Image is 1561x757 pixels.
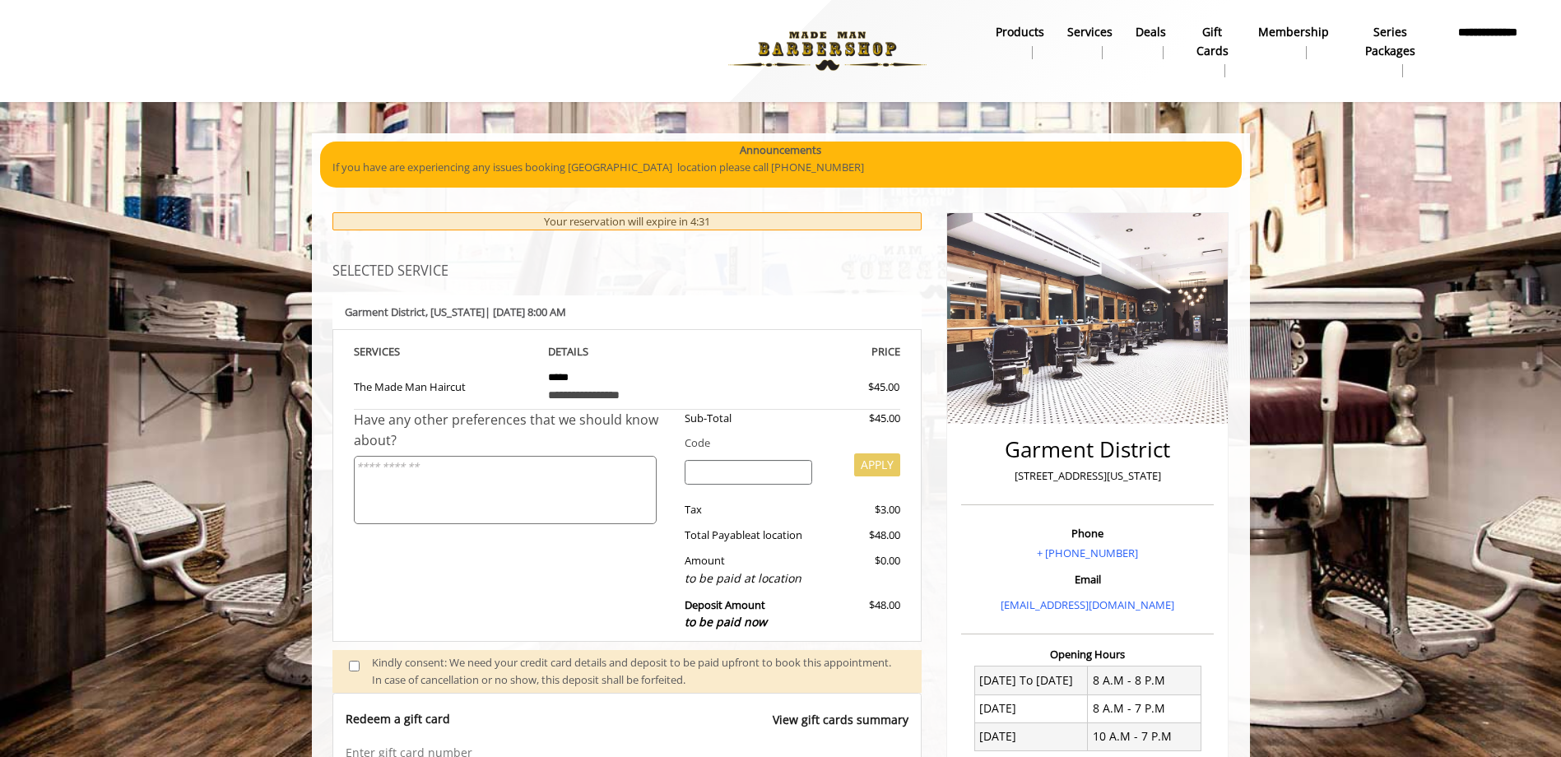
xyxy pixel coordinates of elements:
b: Membership [1258,23,1329,41]
b: Deposit Amount [685,597,767,630]
div: Sub-Total [672,410,825,427]
b: gift cards [1189,23,1236,60]
b: Announcements [740,142,821,159]
a: + [PHONE_NUMBER] [1037,546,1138,560]
h3: Phone [965,527,1210,539]
a: DealsDeals [1124,21,1178,63]
div: $45.00 [825,410,900,427]
div: $0.00 [825,552,900,587]
p: If you have are experiencing any issues booking [GEOGRAPHIC_DATA] location please call [PHONE_NUM... [332,159,1229,176]
b: products [996,23,1044,41]
div: Kindly consent: We need your credit card details and deposit to be paid upfront to book this appo... [372,654,905,689]
div: Amount [672,552,825,587]
span: , [US_STATE] [425,304,485,319]
div: Code [672,434,900,452]
a: View gift cards summary [773,711,908,745]
h2: Garment District [965,438,1210,462]
a: ServicesServices [1056,21,1124,63]
h3: Email [965,574,1210,585]
b: Services [1067,23,1113,41]
p: [STREET_ADDRESS][US_STATE] [965,467,1210,485]
div: Tax [672,501,825,518]
b: Series packages [1352,23,1427,60]
th: PRICE [718,342,901,361]
th: DETAILS [536,342,718,361]
div: $3.00 [825,501,900,518]
span: S [394,344,400,359]
a: MembershipMembership [1247,21,1340,63]
td: [DATE] To [DATE] [974,666,1088,694]
div: Your reservation will expire in 4:31 [332,212,922,231]
a: [EMAIL_ADDRESS][DOMAIN_NAME] [1001,597,1174,612]
h3: Opening Hours [961,648,1214,660]
div: Have any other preferences that we should know about? [354,410,673,452]
td: 10 A.M - 7 P.M [1088,722,1201,750]
span: at location [750,527,802,542]
td: [DATE] [974,694,1088,722]
button: APPLY [854,453,900,476]
h3: SELECTED SERVICE [332,264,922,279]
img: Made Man Barbershop logo [714,6,941,96]
a: Gift cardsgift cards [1178,21,1247,81]
td: The Made Man Haircut [354,361,537,410]
p: Redeem a gift card [346,711,450,727]
a: Series packagesSeries packages [1340,21,1438,81]
td: 8 A.M - 8 P.M [1088,666,1201,694]
div: $48.00 [825,597,900,632]
td: 8 A.M - 7 P.M [1088,694,1201,722]
span: to be paid now [685,614,767,629]
b: Garment District | [DATE] 8:00 AM [345,304,566,319]
b: Deals [1136,23,1166,41]
a: Productsproducts [984,21,1056,63]
div: $45.00 [809,378,899,396]
div: to be paid at location [685,569,812,587]
td: [DATE] [974,722,1088,750]
div: Total Payable [672,527,825,544]
div: $48.00 [825,527,900,544]
th: SERVICE [354,342,537,361]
